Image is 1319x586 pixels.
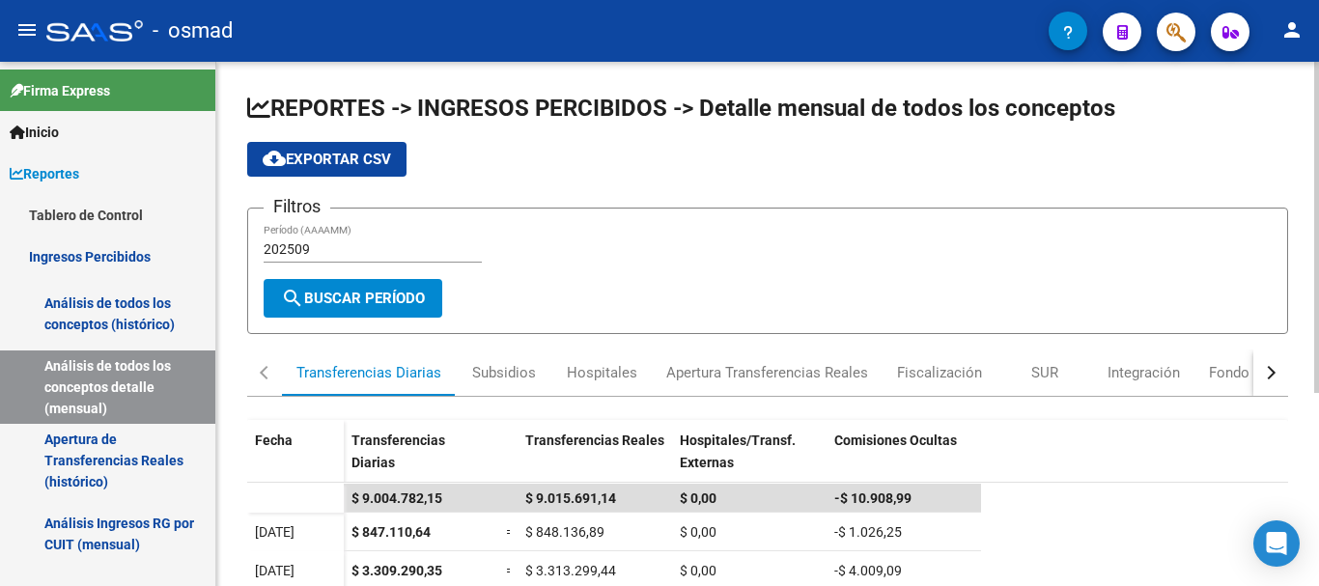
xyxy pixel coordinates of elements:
[472,362,536,383] div: Subsidios
[834,433,957,448] span: Comisiones Ocultas
[897,362,982,383] div: Fiscalización
[255,524,295,540] span: [DATE]
[255,433,293,448] span: Fecha
[351,490,442,506] span: $ 9.004.782,15
[567,362,637,383] div: Hospitales
[680,433,796,470] span: Hospitales/Transf. Externas
[680,490,716,506] span: $ 0,00
[827,420,981,501] datatable-header-cell: Comisiones Ocultas
[506,524,514,540] span: =
[351,524,431,540] span: $ 847.110,64
[518,420,672,501] datatable-header-cell: Transferencias Reales
[1108,362,1180,383] div: Integración
[247,142,407,177] button: Exportar CSV
[263,147,286,170] mat-icon: cloud_download
[296,362,441,383] div: Transferencias Diarias
[15,18,39,42] mat-icon: menu
[10,122,59,143] span: Inicio
[264,193,330,220] h3: Filtros
[525,524,604,540] span: $ 848.136,89
[255,563,295,578] span: [DATE]
[10,80,110,101] span: Firma Express
[1280,18,1304,42] mat-icon: person
[672,420,827,501] datatable-header-cell: Hospitales/Transf. Externas
[281,290,425,307] span: Buscar Período
[1031,362,1058,383] div: SUR
[344,420,498,501] datatable-header-cell: Transferencias Diarias
[264,279,442,318] button: Buscar Período
[10,163,79,184] span: Reportes
[263,151,391,168] span: Exportar CSV
[834,563,902,578] span: -$ 4.009,09
[153,10,233,52] span: - osmad
[247,95,1115,122] span: REPORTES -> INGRESOS PERCIBIDOS -> Detalle mensual de todos los conceptos
[680,524,716,540] span: $ 0,00
[525,563,616,578] span: $ 3.313.299,44
[834,524,902,540] span: -$ 1.026,25
[834,490,912,506] span: -$ 10.908,99
[351,563,442,578] span: $ 3.309.290,35
[525,433,664,448] span: Transferencias Reales
[281,287,304,310] mat-icon: search
[680,563,716,578] span: $ 0,00
[525,490,616,506] span: $ 9.015.691,14
[1253,520,1300,567] div: Open Intercom Messenger
[666,362,868,383] div: Apertura Transferencias Reales
[351,433,445,470] span: Transferencias Diarias
[506,563,514,578] span: =
[247,420,344,501] datatable-header-cell: Fecha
